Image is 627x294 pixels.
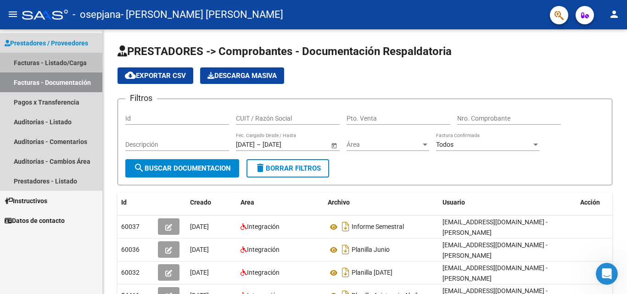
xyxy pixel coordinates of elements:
[237,193,324,212] datatable-header-cell: Area
[340,265,352,280] i: Descargar documento
[439,193,577,212] datatable-header-cell: Usuario
[577,193,622,212] datatable-header-cell: Acción
[190,269,209,276] span: [DATE]
[247,246,280,253] span: Integración
[247,269,280,276] span: Integración
[580,199,600,206] span: Acción
[241,199,254,206] span: Area
[5,216,65,226] span: Datos de contacto
[134,162,145,173] mat-icon: search
[207,72,277,80] span: Descarga Masiva
[442,241,548,259] span: [EMAIL_ADDRESS][DOMAIN_NAME] - [PERSON_NAME]
[340,242,352,257] i: Descargar documento
[190,246,209,253] span: [DATE]
[255,162,266,173] mat-icon: delete
[125,159,239,178] button: Buscar Documentacion
[442,199,465,206] span: Usuario
[134,164,231,172] span: Buscar Documentacion
[186,193,237,212] datatable-header-cell: Creado
[246,159,329,178] button: Borrar Filtros
[442,218,548,236] span: [EMAIL_ADDRESS][DOMAIN_NAME] - [PERSON_NAME]
[263,141,308,149] input: End date
[7,9,18,20] mat-icon: menu
[596,263,618,285] iframe: Intercom live chat
[121,223,140,230] span: 60037
[324,193,439,212] datatable-header-cell: Archivo
[609,9,620,20] mat-icon: person
[347,141,421,149] span: Área
[328,199,350,206] span: Archivo
[190,223,209,230] span: [DATE]
[352,269,392,277] span: Planilla [DATE]
[5,38,88,48] span: Prestadores / Proveedores
[125,70,136,81] mat-icon: cloud_download
[190,199,211,206] span: Creado
[121,5,283,25] span: - [PERSON_NAME] [PERSON_NAME]
[257,141,261,149] span: –
[329,140,339,150] button: Open calendar
[118,67,193,84] button: Exportar CSV
[442,264,548,282] span: [EMAIL_ADDRESS][DOMAIN_NAME] - [PERSON_NAME]
[200,67,284,84] app-download-masive: Descarga masiva de comprobantes (adjuntos)
[121,246,140,253] span: 60036
[247,223,280,230] span: Integración
[73,5,121,25] span: - osepjana
[125,72,186,80] span: Exportar CSV
[125,92,157,105] h3: Filtros
[121,269,140,276] span: 60032
[436,141,453,148] span: Todos
[121,199,127,206] span: Id
[255,164,321,172] span: Borrar Filtros
[200,67,284,84] button: Descarga Masiva
[118,45,452,58] span: PRESTADORES -> Comprobantes - Documentación Respaldatoria
[236,141,255,149] input: Start date
[340,219,352,234] i: Descargar documento
[352,246,390,254] span: Planilla Junio
[5,196,47,206] span: Instructivos
[118,193,154,212] datatable-header-cell: Id
[352,223,404,231] span: Informe Semestral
